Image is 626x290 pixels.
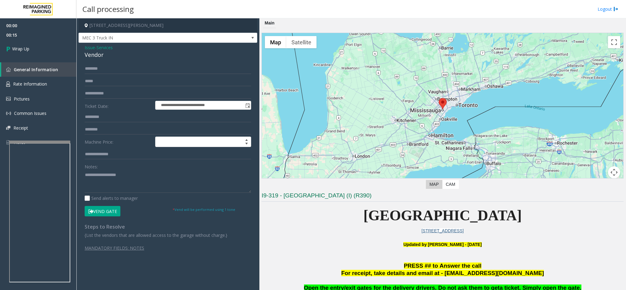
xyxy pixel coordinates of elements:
img: 'icon' [6,67,11,72]
button: Vend Gate [85,206,120,216]
img: 'icon' [6,126,10,130]
span: Services [97,44,113,51]
span: [GEOGRAPHIC_DATA] [364,207,522,223]
label: Machine Price: [83,137,154,147]
span: Pictures [14,96,30,102]
span: PRESS ## to Answer the call [404,262,481,269]
span: MEC 3 Truck IN [79,33,221,43]
div: 1 Robert Speck Parkway, Mississauga, ON [439,98,447,109]
span: Rate Information [13,81,47,87]
img: 'icon' [6,140,10,145]
button: Toggle fullscreen view [608,36,620,48]
span: General Information [14,67,58,72]
img: 'icon' [6,81,10,87]
h4: [STREET_ADDRESS][PERSON_NAME] [79,18,257,33]
span: Ticket [13,139,25,145]
span: For receipt, take details and email at - [EMAIL_ADDRESS][DOMAIN_NAME] [341,270,544,276]
span: Issue [85,44,95,51]
div: Main [263,18,276,28]
label: CAM [442,180,459,189]
b: Updated by [PERSON_NAME] - [DATE] [403,242,481,247]
button: Show satellite imagery [286,36,317,48]
p: {List the vendors that are allowed access to the garage without charge.} [85,232,251,238]
div: Vendor [85,51,251,59]
img: 'icon' [6,111,11,116]
a: Open this area in Google Maps (opens a new window) [263,178,284,186]
h3: Call processing [79,2,137,17]
label: Send alerts to manager [85,195,138,201]
span: Common Issues [14,110,46,116]
img: Google [263,178,284,186]
span: Receipt [13,125,28,131]
img: logout [613,6,618,12]
label: Ticket Date: [83,101,154,110]
span: - [95,45,113,50]
img: 'icon' [6,97,11,101]
label: Map [426,180,442,189]
span: Wrap Up [12,46,29,52]
a: Logout [598,6,618,12]
span: Increase value [242,137,251,142]
h4: Steps to Resolve [85,224,251,230]
a: General Information [1,62,76,77]
span: Toggle popup [244,101,251,110]
span: Decrease value [242,142,251,147]
a: [STREET_ADDRESS] [421,228,463,233]
span: MANDATORY FIELDS: NOTES [85,245,144,251]
button: Show street map [265,36,286,48]
button: Map camera controls [608,166,620,178]
small: Vend will be performed using 1 tone [173,207,235,212]
label: Notes: [85,161,98,170]
h3: I9-319 - [GEOGRAPHIC_DATA] (I) (R390) [262,192,624,202]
